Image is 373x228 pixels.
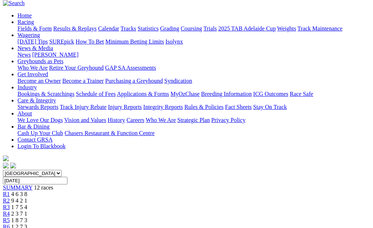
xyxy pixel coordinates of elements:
a: Who We Are [17,65,48,71]
a: Chasers Restaurant & Function Centre [64,130,154,136]
a: Purchasing a Greyhound [105,78,163,84]
a: History [107,117,125,123]
a: Stewards Reports [17,104,58,110]
img: twitter.svg [10,163,16,168]
a: How To Bet [76,38,104,45]
a: Become an Owner [17,78,61,84]
div: News & Media [17,52,370,58]
a: Syndication [164,78,192,84]
a: Applications & Forms [117,91,169,97]
a: Calendar [98,25,119,32]
a: News [17,52,31,58]
a: Privacy Policy [211,117,246,123]
span: 1 8 7 3 [11,217,27,223]
span: 1 7 5 4 [11,204,27,210]
a: Schedule of Fees [76,91,115,97]
a: Coursing [181,25,202,32]
span: 12 races [34,184,53,191]
a: R5 [3,217,10,223]
div: Care & Integrity [17,104,370,110]
a: Track Injury Rebate [60,104,106,110]
a: Greyhounds as Pets [17,58,63,64]
a: Home [17,12,32,19]
a: Industry [17,84,37,90]
a: Track Maintenance [298,25,342,32]
div: Wagering [17,38,370,45]
div: Bar & Dining [17,130,370,137]
span: 9 4 2 1 [11,198,27,204]
a: MyOzChase [170,91,200,97]
div: Greyhounds as Pets [17,65,370,71]
div: Industry [17,91,370,97]
a: Injury Reports [108,104,142,110]
a: Wagering [17,32,40,38]
a: Who We Are [146,117,176,123]
a: Careers [126,117,144,123]
a: Tracks [121,25,136,32]
a: Racing [17,19,34,25]
a: About [17,110,32,117]
a: News & Media [17,45,53,51]
a: Grading [160,25,179,32]
a: R4 [3,211,10,217]
a: GAP SA Assessments [105,65,156,71]
a: Fact Sheets [225,104,252,110]
a: SUMMARY [3,184,32,191]
a: R1 [3,191,10,197]
a: Contact GRSA [17,137,52,143]
a: [PERSON_NAME] [32,52,78,58]
a: Weights [277,25,296,32]
a: Strategic Plan [177,117,210,123]
span: 4 6 3 8 [11,191,27,197]
img: facebook.svg [3,163,9,168]
a: ICG Outcomes [253,91,288,97]
div: Get Involved [17,78,370,84]
a: Isolynx [165,38,183,45]
a: Minimum Betting Limits [105,38,164,45]
a: 2025 TAB Adelaide Cup [218,25,276,32]
a: Rules & Policies [184,104,224,110]
a: Race Safe [290,91,313,97]
a: R3 [3,204,10,210]
input: Select date [3,177,67,184]
div: About [17,117,370,123]
a: Vision and Values [64,117,106,123]
a: Bookings & Scratchings [17,91,74,97]
a: Cash Up Your Club [17,130,63,136]
img: logo-grsa-white.png [3,155,9,161]
span: 2 3 7 1 [11,211,27,217]
a: Retire Your Greyhound [49,65,104,71]
a: Get Involved [17,71,48,77]
a: Become a Trainer [62,78,104,84]
a: [DATE] Tips [17,38,48,45]
a: Fields & Form [17,25,52,32]
a: Breeding Information [201,91,252,97]
a: Trials [203,25,217,32]
a: Bar & Dining [17,123,50,130]
a: Integrity Reports [143,104,183,110]
a: Statistics [138,25,159,32]
a: Login To Blackbook [17,143,66,149]
a: R2 [3,198,10,204]
a: SUREpick [49,38,74,45]
div: Racing [17,25,370,32]
a: Stay On Track [253,104,287,110]
a: We Love Our Dogs [17,117,63,123]
a: Results & Replays [53,25,97,32]
a: Care & Integrity [17,97,56,103]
